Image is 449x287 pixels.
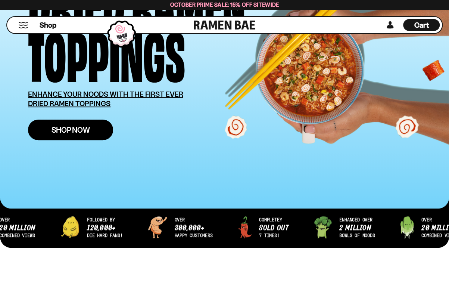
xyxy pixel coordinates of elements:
span: October Prime Sale: 15% off Sitewide [170,1,279,8]
u: ENHANCE YOUR NOODS WITH THE FIRST EVER DRIED RAMEN TOPPINGS [28,90,183,108]
span: Shop Now [52,126,90,134]
div: Toppings [28,27,185,78]
span: Shop [40,20,56,30]
a: Shop Now [28,120,113,140]
button: Mobile Menu Trigger [18,22,28,28]
span: Cart [414,21,429,30]
a: Shop [40,19,56,31]
div: Cart [403,17,440,33]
